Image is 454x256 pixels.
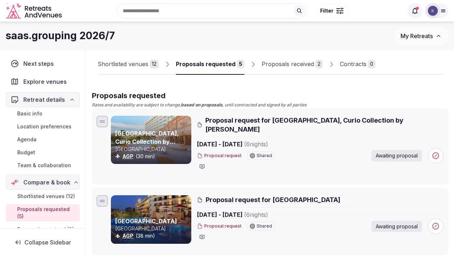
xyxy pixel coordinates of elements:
[122,233,134,239] a: AGP
[428,6,438,16] img: karen-7105
[92,102,448,108] p: Rates and availability are subject to change, , until contracted and signed by all parties
[23,178,70,187] span: Compare & book
[401,32,433,40] span: My Retreats
[23,59,57,68] span: Next steps
[17,193,75,200] span: Shortlisted venues (12)
[257,154,272,158] span: Shared
[150,60,159,68] div: 12
[340,60,366,68] div: Contracts
[237,60,244,68] div: 5
[371,221,422,232] div: Awaiting proposal
[6,204,80,221] a: Proposals requested (5)
[6,3,63,19] svg: Retreats and Venues company logo
[92,91,448,101] h2: Proposals requested
[320,7,333,14] span: Filter
[6,109,80,119] a: Basic info
[6,160,80,170] a: Team & collaboration
[6,191,80,201] a: Shortlisted venues (12)
[257,224,272,228] span: Shared
[6,74,80,89] a: Explore venues
[115,153,190,160] div: (30 min)
[6,29,115,43] h1: saas.grouping 2026/7
[6,134,80,145] a: Agenda
[17,162,71,169] span: Team & collaboration
[17,110,42,117] span: Basic info
[176,60,235,68] div: Proposals requested
[197,223,242,229] button: Proposal request
[262,54,323,75] a: Proposals received2
[17,206,77,220] span: Proposals requested (5)
[17,226,74,233] span: Proposals received (2)
[6,3,63,19] a: Visit the homepage
[340,54,375,75] a: Contracts0
[197,140,323,148] span: [DATE] - [DATE]
[122,153,134,160] button: AGP
[176,54,244,75] a: Proposals requested5
[23,77,70,86] span: Explore venues
[6,224,80,234] a: Proposals received (2)
[6,234,80,250] button: Collapse Sidebar
[17,149,35,156] span: Budget
[115,130,179,153] a: [GEOGRAPHIC_DATA], Curio Collection by [PERSON_NAME]
[262,60,314,68] div: Proposals received
[115,146,190,153] p: [GEOGRAPHIC_DATA]
[98,60,148,68] div: Shortlisted venues
[23,95,65,104] span: Retreat details
[205,116,444,134] span: Proposal request for [GEOGRAPHIC_DATA], Curio Collection by [PERSON_NAME]
[115,218,177,225] a: [GEOGRAPHIC_DATA]
[181,102,223,108] strong: based on proposals
[98,54,159,75] a: Shortlisted venues12
[6,147,80,157] a: Budget
[6,122,80,132] a: Location preferences
[197,153,242,159] button: Proposal request
[371,150,422,161] div: Awaiting proposal
[17,123,71,130] span: Location preferences
[115,232,190,239] div: (38 min)
[6,56,80,71] a: Next steps
[315,60,323,68] div: 2
[197,210,323,219] span: [DATE] - [DATE]
[206,195,340,204] span: Proposal request for [GEOGRAPHIC_DATA]
[244,211,268,218] span: ( 6 night s )
[315,4,348,18] button: Filter
[115,225,190,232] p: [GEOGRAPHIC_DATA]
[17,136,37,143] span: Agenda
[122,153,134,159] a: AGP
[24,239,71,246] span: Collapse Sidebar
[368,60,375,68] div: 0
[244,141,268,148] span: ( 6 night s )
[394,27,448,45] button: My Retreats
